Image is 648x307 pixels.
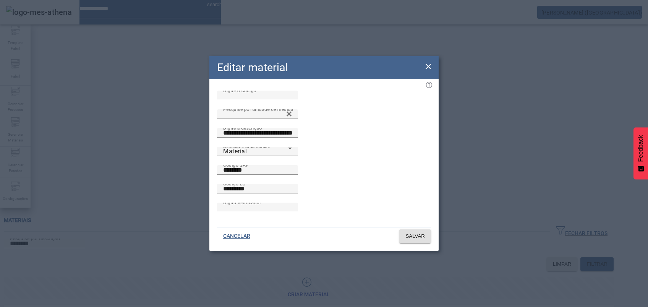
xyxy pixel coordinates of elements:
span: Material [223,148,247,155]
button: SALVAR [399,229,431,243]
mat-label: Pesquise por unidade de medida [223,106,293,112]
mat-label: Dígito Verificador [223,200,261,205]
mat-label: Código EG [223,181,246,186]
span: SALVAR [405,232,425,240]
mat-label: Digite o Código [223,88,256,93]
mat-label: Digite a descrição [223,125,262,130]
span: Feedback [637,135,644,162]
button: CANCELAR [217,229,256,243]
input: Number [223,110,292,119]
button: Feedback - Mostrar pesquisa [633,127,648,179]
h2: Editar material [217,59,288,76]
mat-label: Código SAP [223,162,249,167]
span: CANCELAR [223,232,250,240]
